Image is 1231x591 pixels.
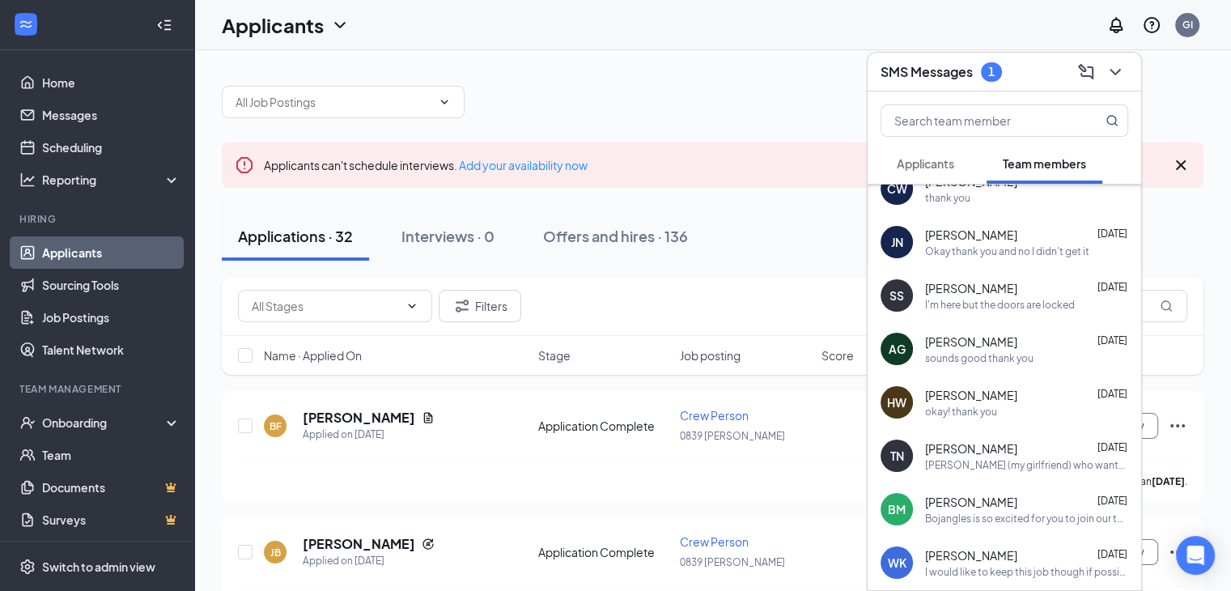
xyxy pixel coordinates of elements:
div: JN [891,234,903,250]
div: Switch to admin view [42,559,155,575]
div: Applied on [DATE] [303,553,435,569]
h5: [PERSON_NAME] [303,535,415,553]
svg: ChevronDown [405,300,418,313]
span: [DATE] [1097,548,1127,560]
svg: Cross [1171,155,1191,175]
div: thank you [925,191,970,205]
a: Talent Network [42,334,180,366]
a: DocumentsCrown [42,471,180,504]
svg: ChevronDown [1106,62,1125,82]
div: Hiring [19,212,177,226]
div: Applications · 32 [238,226,353,246]
div: Bojangles is so excited for you to join our team! Do you know anyone else who might be interested... [925,512,1128,525]
div: I would like to keep this job though if possible once I recover. My actual non-slip shoes came in... [925,565,1128,579]
svg: WorkstreamLogo [18,16,34,32]
div: GI [1182,18,1193,32]
span: [DATE] [1097,281,1127,293]
svg: Reapply [422,538,435,551]
span: 0839 [PERSON_NAME] [680,556,785,568]
button: ComposeMessage [1073,59,1099,85]
a: Home [42,66,180,99]
div: Okay thank you and no I didn't get it [925,244,1089,258]
svg: Filter [452,296,472,316]
span: Crew Person [680,408,749,423]
span: [PERSON_NAME] [925,440,1017,457]
span: [DATE] [1097,388,1127,400]
svg: UserCheck [19,415,36,431]
svg: Settings [19,559,36,575]
svg: MagnifyingGlass [1106,114,1119,127]
a: Add your availability now [459,158,588,172]
span: [PERSON_NAME] [925,494,1017,510]
span: [PERSON_NAME] [925,547,1017,563]
span: Score [821,347,854,364]
div: Interviews · 0 [401,226,495,246]
span: [DATE] [1097,227,1127,240]
a: Scheduling [42,131,180,164]
div: BF [270,419,282,433]
svg: Ellipses [1168,542,1187,562]
div: Application Complete [538,418,670,434]
h5: [PERSON_NAME] [303,409,415,427]
div: AG [889,341,906,357]
span: [DATE] [1097,441,1127,453]
span: Applicants [897,156,954,171]
div: I'm here but the doors are locked [925,298,1075,312]
span: [DATE] [1097,174,1127,186]
div: Offers and hires · 136 [543,226,688,246]
div: JB [270,546,281,559]
div: Onboarding [42,415,167,431]
span: Team members [1003,156,1086,171]
svg: Notifications [1106,15,1126,35]
svg: Analysis [19,172,36,188]
svg: ComposeMessage [1076,62,1096,82]
svg: MagnifyingGlass [1160,300,1173,313]
b: [DATE] [1152,475,1185,487]
svg: Ellipses [1168,416,1187,436]
a: SurveysCrown [42,504,180,536]
h1: Applicants [222,11,324,39]
div: WK [888,555,906,571]
div: HW [887,394,906,410]
a: Team [42,439,180,471]
input: All Job Postings [236,93,431,111]
div: Open Intercom Messenger [1176,536,1215,575]
span: [PERSON_NAME] [925,280,1017,296]
span: Job posting [680,347,741,364]
h3: SMS Messages [881,63,973,81]
a: Applicants [42,236,180,269]
a: Messages [42,99,180,131]
svg: Document [422,411,435,424]
div: Reporting [42,172,181,188]
div: SS [889,287,904,304]
div: sounds good thank you [925,351,1034,365]
div: okay! thank you [925,405,997,419]
svg: ChevronDown [438,96,451,108]
a: Job Postings [42,301,180,334]
span: [DATE] [1097,334,1127,347]
div: CW [887,181,907,197]
div: Application Complete [538,544,670,560]
span: [PERSON_NAME] [925,227,1017,243]
span: Crew Person [680,534,749,549]
svg: ChevronDown [330,15,350,35]
span: Applicants can't schedule interviews. [264,158,588,172]
div: [PERSON_NAME] (my girlfriend) who wants a job there, was given this to reapply. When scanned, it ... [925,458,1128,472]
svg: Error [235,155,254,175]
svg: QuestionInfo [1142,15,1161,35]
span: Stage [538,347,571,364]
span: Name · Applied On [264,347,362,364]
div: Team Management [19,382,177,396]
div: BM [888,501,906,517]
span: [PERSON_NAME] [925,387,1017,403]
div: 1 [988,65,995,79]
button: ChevronDown [1102,59,1128,85]
svg: Collapse [156,17,172,33]
span: [PERSON_NAME] [925,334,1017,350]
input: All Stages [252,297,399,315]
div: TN [890,448,904,464]
button: Filter Filters [439,290,521,322]
a: Sourcing Tools [42,269,180,301]
span: [DATE] [1097,495,1127,507]
input: Search team member [881,105,1073,136]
